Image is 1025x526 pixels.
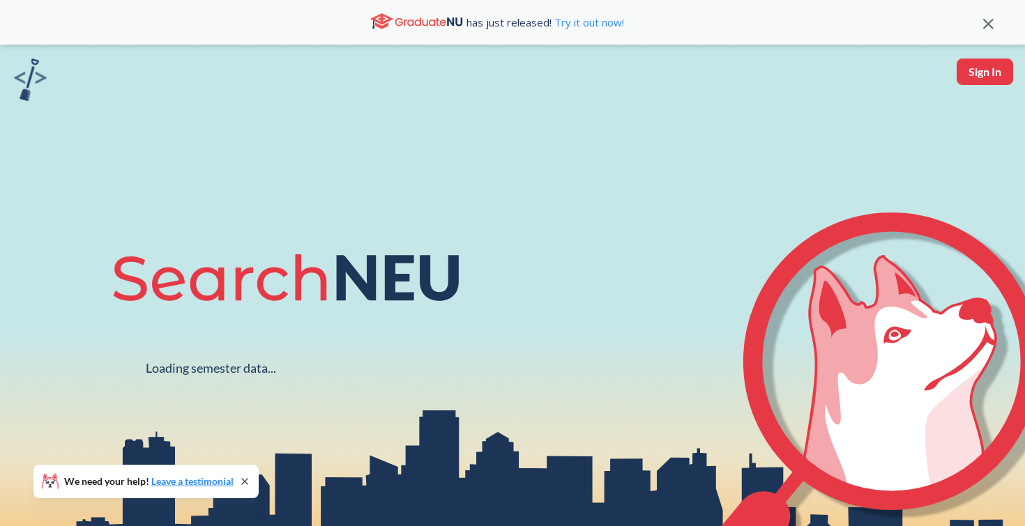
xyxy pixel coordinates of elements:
[14,59,47,105] a: sandbox logo
[146,360,276,376] div: Loading semester data...
[64,477,234,486] span: We need your help!
[466,15,624,30] span: has just released!
[552,15,624,29] a: Try it out now!
[957,59,1013,85] button: Sign In
[14,59,47,101] img: sandbox logo
[151,475,234,487] a: Leave a testimonial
